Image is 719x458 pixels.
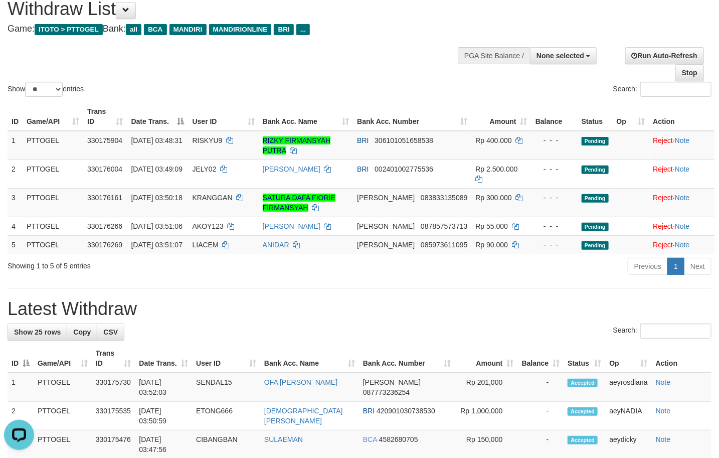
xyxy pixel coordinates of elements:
[363,407,375,415] span: BRI
[357,136,369,144] span: BRI
[193,241,219,249] span: LIACEM
[653,165,673,173] a: Reject
[675,241,690,249] a: Note
[34,344,92,373] th: Game/API: activate to sort column ascending
[8,24,469,34] h4: Game: Bank:
[263,136,331,155] a: RIZKY FIRMANSYAH PUTRA
[193,194,233,202] span: KRANGGAN
[649,160,714,188] td: ·
[8,188,23,217] td: 3
[653,241,673,249] a: Reject
[530,47,597,64] button: None selected
[675,136,690,144] a: Note
[131,241,183,249] span: [DATE] 03:51:07
[613,82,711,97] label: Search:
[613,324,711,339] label: Search:
[535,135,574,145] div: - - -
[455,402,518,430] td: Rp 1,000,000
[23,102,83,131] th: Game/API: activate to sort column ascending
[260,344,359,373] th: Bank Acc. Name: activate to sort column ascending
[421,241,467,249] span: Copy 085973611095 to clipboard
[83,102,127,131] th: Trans ID: activate to sort column ascending
[193,165,217,173] span: JELY02
[8,102,23,131] th: ID
[653,136,673,144] a: Reject
[656,435,671,443] a: Note
[649,188,714,217] td: ·
[518,373,564,402] td: -
[92,402,135,430] td: 330175535
[472,102,531,131] th: Amount: activate to sort column ascending
[87,222,122,230] span: 330176266
[23,217,83,235] td: PTTOGEL
[357,222,415,230] span: [PERSON_NAME]
[684,258,711,275] a: Next
[656,378,671,386] a: Note
[8,82,84,97] label: Show entries
[675,222,690,230] a: Note
[582,194,609,203] span: Pending
[192,402,260,430] td: ETONG666
[274,24,293,35] span: BRI
[97,324,124,341] a: CSV
[87,165,122,173] span: 330176004
[264,378,337,386] a: OFA [PERSON_NAME]
[14,328,61,336] span: Show 25 rows
[131,136,183,144] span: [DATE] 03:48:31
[363,435,377,443] span: BCA
[375,136,433,144] span: Copy 306101051658538 to clipboard
[377,407,435,415] span: Copy 420901030738530 to clipboard
[606,373,652,402] td: aeyrosdiana
[536,52,584,60] span: None selected
[4,4,34,34] button: Open LiveChat chat widget
[535,164,574,174] div: - - -
[8,324,67,341] a: Show 25 rows
[8,344,34,373] th: ID: activate to sort column descending
[421,222,467,230] span: Copy 087857573713 to clipboard
[458,47,530,64] div: PGA Site Balance /
[8,257,292,271] div: Showing 1 to 5 of 5 entries
[652,344,711,373] th: Action
[535,240,574,250] div: - - -
[582,241,609,250] span: Pending
[127,102,189,131] th: Date Trans.: activate to sort column descending
[535,193,574,203] div: - - -
[675,64,704,81] a: Stop
[192,373,260,402] td: SENDAL15
[613,102,649,131] th: Op: activate to sort column ascending
[628,258,668,275] a: Previous
[259,102,353,131] th: Bank Acc. Name: activate to sort column ascending
[518,402,564,430] td: -
[667,258,684,275] a: 1
[653,222,673,230] a: Reject
[578,102,613,131] th: Status
[192,344,260,373] th: User ID: activate to sort column ascending
[103,328,118,336] span: CSV
[193,136,223,144] span: RISKYU9
[8,402,34,430] td: 2
[23,188,83,217] td: PTTOGEL
[8,373,34,402] td: 1
[189,102,259,131] th: User ID: activate to sort column ascending
[640,82,711,97] input: Search:
[455,373,518,402] td: Rp 201,000
[363,388,410,396] span: Copy 087773236254 to clipboard
[625,47,704,64] a: Run Auto-Refresh
[8,131,23,160] td: 1
[34,373,92,402] td: PTTOGEL
[568,436,598,444] span: Accepted
[640,324,711,339] input: Search:
[296,24,310,35] span: ...
[531,102,578,131] th: Balance
[582,166,609,174] span: Pending
[263,194,335,212] a: SATURA DAFA FIORIE FIRMANSYAH
[606,402,652,430] td: aeyNADIA
[126,24,141,35] span: all
[34,402,92,430] td: PTTOGEL
[675,165,690,173] a: Note
[23,160,83,188] td: PTTOGEL
[23,235,83,254] td: PTTOGEL
[476,222,508,230] span: Rp 55.000
[421,194,467,202] span: Copy 083833135089 to clipboard
[476,165,518,173] span: Rp 2.500.000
